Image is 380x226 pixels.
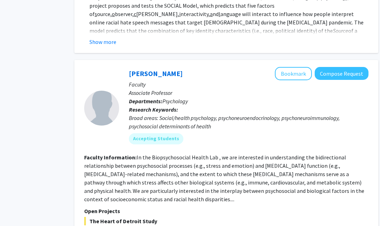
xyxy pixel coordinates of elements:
u: a [210,10,213,17]
button: Add Samuele Zilioli to Bookmarks [275,67,312,80]
p: Associate Professor [129,89,368,97]
span: Psychology [162,98,188,105]
fg-read-more: In the Biopsychosocial Health Lab , we are interested in understanding the bidirectional relation... [84,154,364,203]
b: Departments: [129,98,162,105]
iframe: Chat [5,195,30,221]
u: i [179,10,181,17]
button: Show more [89,38,116,46]
u: o [112,10,115,17]
button: Compose Request to Samuele Zilioli [315,67,368,80]
p: Faculty [129,80,368,89]
p: Open Projects [84,207,368,215]
mat-chip: Accepting Students [129,133,183,144]
b: Research Keywords: [129,106,178,113]
span: The Heart of Detroit Study [84,217,368,225]
a: [PERSON_NAME] [129,69,183,78]
u: l [219,10,220,17]
u: s [95,10,97,17]
em: Source [333,27,348,34]
u: c [134,10,136,17]
div: Broad areas: Social/health psychology, psychoneuroendocrinology, psychoneuroimmunology, psychosoc... [129,114,368,130]
b: Faculty Information: [84,154,137,161]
